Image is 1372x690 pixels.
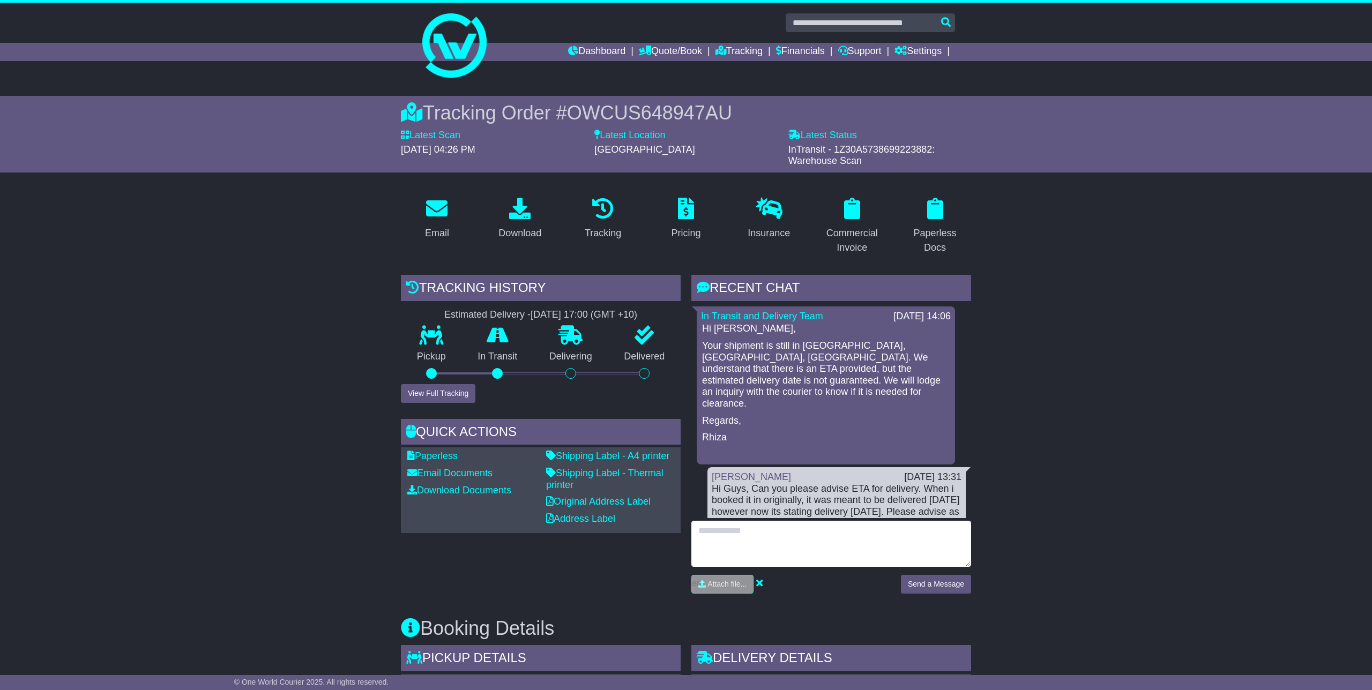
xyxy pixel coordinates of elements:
div: Pickup Details [401,645,681,674]
div: [DATE] 14:06 [893,311,951,322]
p: Hi [PERSON_NAME], [702,323,950,335]
div: RECENT CHAT [691,275,971,304]
p: Delivering [533,351,608,363]
a: Paperless [407,451,458,461]
div: Tracking [585,226,621,241]
span: © One World Courier 2025. All rights reserved. [234,678,389,686]
a: Dashboard [568,43,625,61]
a: Shipping Label - Thermal printer [546,468,663,490]
a: Support [838,43,882,61]
p: Rhiza [702,432,950,444]
div: Download [498,226,541,241]
span: InTransit - 1Z30A5738699223882: Warehouse Scan [788,144,935,167]
span: [GEOGRAPHIC_DATA] [594,144,695,155]
a: Download [491,194,548,244]
a: Address Label [546,513,615,524]
div: Tracking Order # [401,101,971,124]
a: Paperless Docs [899,194,971,259]
a: Financials [776,43,825,61]
span: [DATE] 04:26 PM [401,144,475,155]
p: Delivered [608,351,681,363]
a: Shipping Label - A4 printer [546,451,669,461]
div: Tracking history [401,275,681,304]
a: Insurance [741,194,797,244]
label: Latest Location [594,130,665,141]
a: Email [418,194,456,244]
p: Pickup [401,351,462,363]
p: Regards, [702,415,950,427]
a: Tracking [578,194,628,244]
div: Paperless Docs [906,226,964,255]
div: Delivery Details [691,645,971,674]
a: In Transit and Delivery Team [701,311,823,321]
div: Quick Actions [401,419,681,448]
a: Quote/Book [639,43,702,61]
button: View Full Tracking [401,384,475,403]
div: Estimated Delivery - [401,309,681,321]
h3: Booking Details [401,618,971,639]
button: Send a Message [901,575,971,594]
div: Insurance [748,226,790,241]
a: Settings [894,43,942,61]
div: Pricing [671,226,700,241]
p: Your shipment is still in [GEOGRAPHIC_DATA], [GEOGRAPHIC_DATA], [GEOGRAPHIC_DATA]. We understand ... [702,340,950,410]
a: [PERSON_NAME] [712,471,791,482]
a: Pricing [664,194,707,244]
a: Download Documents [407,485,511,496]
a: Email Documents [407,468,493,478]
a: Commercial Invoice [816,194,888,259]
a: Original Address Label [546,496,651,507]
label: Latest Scan [401,130,460,141]
span: OWCUS648947AU [567,102,732,124]
div: Hi Guys, Can you please advise ETA for delivery. When i booked it in originally, it was meant to ... [712,483,961,529]
div: [DATE] 17:00 (GMT +10) [531,309,637,321]
p: In Transit [462,351,534,363]
div: Commercial Invoice [823,226,881,255]
label: Latest Status [788,130,857,141]
div: [DATE] 13:31 [904,471,961,483]
div: Email [425,226,449,241]
a: Tracking [715,43,763,61]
